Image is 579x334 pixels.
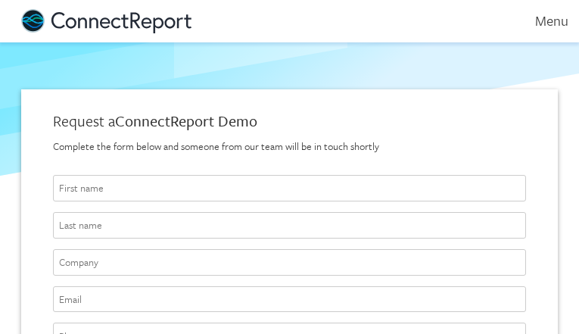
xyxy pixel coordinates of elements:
[53,111,526,132] div: Request a
[53,249,526,276] input: Company
[53,286,526,313] input: Email
[515,12,568,30] div: Menu
[53,175,526,201] input: First name
[53,212,526,239] input: Last name
[115,110,257,132] span: ConnectReport Demo
[53,139,526,154] div: Complete the form below and someone from our team will be in touch shortly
